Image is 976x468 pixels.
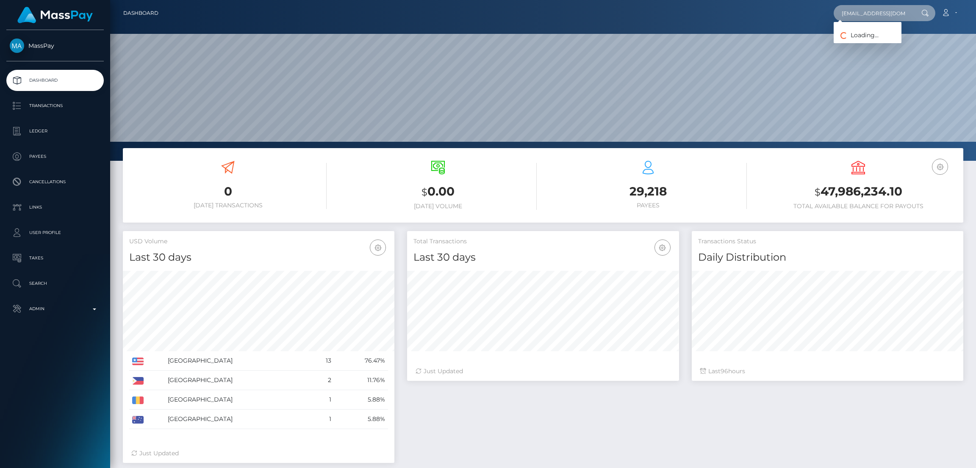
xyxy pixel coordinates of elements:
[334,371,388,390] td: 11.76%
[6,222,104,243] a: User Profile
[129,250,388,265] h4: Last 30 days
[131,449,386,458] div: Just Updated
[698,237,957,246] h5: Transactions Status
[6,273,104,294] a: Search
[549,202,747,209] h6: Payees
[421,186,427,198] small: $
[129,237,388,246] h5: USD Volume
[549,183,747,200] h3: 29,218
[834,5,913,21] input: Search...
[339,183,537,201] h3: 0.00
[132,377,144,385] img: PH.png
[334,351,388,371] td: 76.47%
[132,396,144,404] img: RO.png
[834,31,879,39] span: Loading...
[760,203,957,210] h6: Total Available Balance for Payouts
[311,371,334,390] td: 2
[6,146,104,167] a: Payees
[10,303,100,315] p: Admin
[311,410,334,429] td: 1
[165,410,311,429] td: [GEOGRAPHIC_DATA]
[334,390,388,410] td: 5.88%
[132,358,144,365] img: US.png
[10,277,100,290] p: Search
[165,351,311,371] td: [GEOGRAPHIC_DATA]
[132,416,144,424] img: AU.png
[10,176,100,188] p: Cancellations
[6,248,104,269] a: Taxes
[10,125,100,138] p: Ledger
[6,171,104,193] a: Cancellations
[165,371,311,390] td: [GEOGRAPHIC_DATA]
[334,410,388,429] td: 5.88%
[10,39,24,53] img: MassPay
[129,202,327,209] h6: [DATE] Transactions
[416,367,670,376] div: Just Updated
[6,42,104,50] span: MassPay
[10,226,100,239] p: User Profile
[311,390,334,410] td: 1
[700,367,955,376] div: Last hours
[17,7,93,23] img: MassPay Logo
[6,197,104,218] a: Links
[413,237,672,246] h5: Total Transactions
[129,183,327,200] h3: 0
[165,390,311,410] td: [GEOGRAPHIC_DATA]
[698,250,957,265] h4: Daily Distribution
[815,186,821,198] small: $
[6,95,104,116] a: Transactions
[6,121,104,142] a: Ledger
[10,99,100,112] p: Transactions
[339,203,537,210] h6: [DATE] Volume
[123,4,158,22] a: Dashboard
[10,252,100,264] p: Taxes
[10,150,100,163] p: Payees
[311,351,334,371] td: 13
[6,298,104,319] a: Admin
[721,367,728,375] span: 96
[6,70,104,91] a: Dashboard
[10,201,100,214] p: Links
[10,74,100,87] p: Dashboard
[413,250,672,265] h4: Last 30 days
[760,183,957,201] h3: 47,986,234.10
